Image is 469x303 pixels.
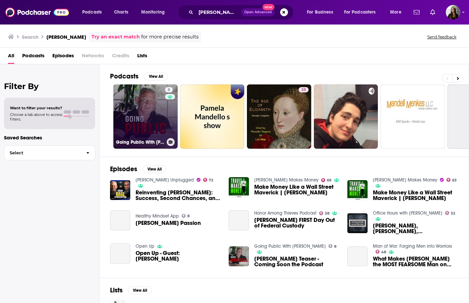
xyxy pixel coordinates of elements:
a: 8Going Public With [PERSON_NAME] [113,84,178,149]
a: Ross Mandell, Shelley Timmer, Scott MacLean | IG Live [347,213,368,233]
span: 69 [327,179,331,182]
button: View All [143,165,166,173]
a: 35 [299,87,309,92]
a: 32 [445,211,455,215]
a: Ross Mandell, Shelley Timmer, Scott MacLean | IG Live [373,223,458,234]
a: Travis Makes Money [254,177,319,183]
span: What Makes [PERSON_NAME] the MOST FEARSOME Man on Wall Street EP. 224 [373,256,458,267]
span: 35 [301,87,306,93]
a: Make Money Like a Wall Street Maverick | Ross Mandell [254,184,339,195]
input: Search podcasts, credits, & more... [196,7,241,18]
h3: Going Public With [PERSON_NAME] [116,139,164,145]
span: [PERSON_NAME], [PERSON_NAME], [PERSON_NAME] | IG Live [373,223,458,234]
span: Logged in as bnmartinn [446,5,460,20]
a: Make Money Like a Wall Street Maverick | Ross Mandell [347,180,368,200]
span: 63 [452,179,457,182]
h3: [PERSON_NAME] [46,34,86,40]
button: open menu [137,7,173,18]
a: Ross Mandell's FIRST Day Out of Federal Custody [229,210,249,230]
span: For Business [307,8,333,17]
span: 32 [451,212,455,215]
a: 38 [319,211,330,215]
h2: Filter By [4,81,95,91]
span: [PERSON_NAME] FIRST Day Out of Federal Custody [254,217,339,228]
a: Honor Among Thieves Podcast [254,210,317,216]
a: Try an exact match [91,33,140,41]
span: More [390,8,401,17]
a: Ross Mandell's FIRST Day Out of Federal Custody [254,217,339,228]
a: 63 [446,178,457,182]
img: Make Money Like a Wall Street Maverick | Ross Mandell [229,177,249,197]
span: Want to filter your results? [10,106,62,110]
h3: Search [22,34,38,40]
a: Open Up [136,243,154,249]
button: View All [144,73,168,80]
a: Going Public With Ross Mandell [254,243,326,249]
a: Podcasts [22,50,44,64]
span: Open Up - Guest: [PERSON_NAME] [136,250,221,262]
a: 69 [321,178,332,182]
a: Travis Makes Money [373,177,437,183]
a: 72 [203,178,213,182]
button: open menu [385,7,410,18]
button: open menu [78,7,110,18]
span: 8 [187,215,190,218]
span: Select [4,151,81,155]
img: Podchaser - Follow, Share and Rate Podcasts [5,6,69,19]
h2: Podcasts [110,72,139,80]
span: [PERSON_NAME] Passion [136,220,201,226]
span: Monitoring [141,8,165,17]
button: open menu [302,7,341,18]
span: 38 [325,212,329,215]
span: Make Money Like a Wall Street Maverick | [PERSON_NAME] [373,190,458,201]
a: Office Hours with David Meltzer [373,210,442,216]
a: ListsView All [110,286,152,294]
a: Ross Mandell Passion [110,210,130,230]
a: PodcastsView All [110,72,168,80]
a: 35 [247,84,311,149]
a: Open Up - Guest: Ross Mandell [136,250,221,262]
a: Charts [110,7,132,18]
span: Make Money Like a Wall Street Maverick | [PERSON_NAME] [254,184,339,195]
a: Ross Mandell Teaser - Coming Soon the Podcast [254,256,339,267]
button: View All [128,286,152,294]
a: 8 [165,87,173,92]
span: 48 [381,251,386,254]
div: Search podcasts, credits, & more... [184,5,300,20]
p: Saved Searches [4,134,95,141]
a: Ross Mandell Passion [136,220,201,226]
a: What Makes Ross Mandell the MOST FEARSOME Man on Wall Street EP. 224 [347,246,368,267]
span: Charts [114,8,128,17]
span: Choose a tab above to access filters. [10,112,62,122]
button: Open AdvancedNew [241,8,275,16]
a: Make Money Like a Wall Street Maverick | Ross Mandell [373,190,458,201]
span: 8 [168,87,170,93]
button: open menu [340,7,385,18]
span: [PERSON_NAME] Teaser - Coming Soon the Podcast [254,256,339,267]
span: Credits [112,50,129,64]
a: All [8,50,14,64]
h2: Lists [110,286,123,294]
span: Open Advanced [244,11,272,14]
a: Healthy Mindset App [136,213,179,219]
a: Episodes [52,50,74,64]
span: New [263,4,274,10]
a: 8 [182,214,190,218]
img: Reinventing Ross Mandell: Success, Second Chances, and Redemption [110,180,130,200]
a: 48 [376,250,386,254]
a: Open Up - Guest: Ross Mandell [110,243,130,264]
a: Lists [137,50,147,64]
h2: Episodes [110,165,137,173]
a: What Makes Ross Mandell the MOST FEARSOME Man on Wall Street EP. 224 [373,256,458,267]
img: Ross Mandell Teaser - Coming Soon the Podcast [229,246,249,267]
button: Show profile menu [446,5,460,20]
span: Networks [82,50,104,64]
